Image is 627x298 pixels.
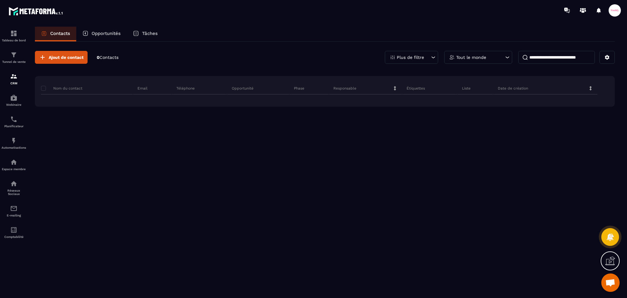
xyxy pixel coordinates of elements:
[456,55,486,59] p: Tout le monde
[2,111,26,132] a: schedulerschedulerPlanificateur
[2,47,26,68] a: formationformationTunnel de vente
[2,235,26,239] p: Comptabilité
[2,103,26,106] p: Webinaire
[232,86,253,91] p: Opportunité
[176,86,195,91] p: Téléphone
[10,226,17,234] img: accountant
[2,25,26,47] a: formationformationTableau de bord
[2,214,26,217] p: E-mailing
[127,27,164,41] a: Tâches
[35,27,76,41] a: Contacts
[10,116,17,123] img: scheduler
[2,39,26,42] p: Tableau de bord
[10,30,17,37] img: formation
[2,82,26,85] p: CRM
[2,167,26,171] p: Espace membre
[2,90,26,111] a: automationsautomationsWebinaire
[2,132,26,154] a: automationsautomationsAutomatisations
[2,68,26,90] a: formationformationCRM
[9,6,64,17] img: logo
[397,55,424,59] p: Plus de filtre
[2,189,26,196] p: Réseaux Sociaux
[10,51,17,59] img: formation
[2,222,26,243] a: accountantaccountantComptabilité
[2,154,26,175] a: automationsautomationsEspace membre
[2,146,26,149] p: Automatisations
[2,124,26,128] p: Planificateur
[142,31,158,36] p: Tâches
[10,180,17,187] img: social-network
[10,159,17,166] img: automations
[333,86,356,91] p: Responsable
[35,51,88,64] button: Ajout de contact
[76,27,127,41] a: Opportunités
[92,31,121,36] p: Opportunités
[601,273,620,292] a: Ouvrir le chat
[97,55,118,60] p: 0
[2,175,26,200] a: social-networksocial-networkRéseaux Sociaux
[49,54,84,60] span: Ajout de contact
[2,200,26,222] a: emailemailE-mailing
[10,205,17,212] img: email
[2,60,26,63] p: Tunnel de vente
[294,86,304,91] p: Phase
[498,86,528,91] p: Date de création
[10,94,17,101] img: automations
[41,86,82,91] p: Nom du contact
[10,137,17,144] img: automations
[50,31,70,36] p: Contacts
[462,86,471,91] p: Liste
[137,86,148,91] p: Email
[10,73,17,80] img: formation
[407,86,425,91] p: Étiquettes
[99,55,118,60] span: Contacts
